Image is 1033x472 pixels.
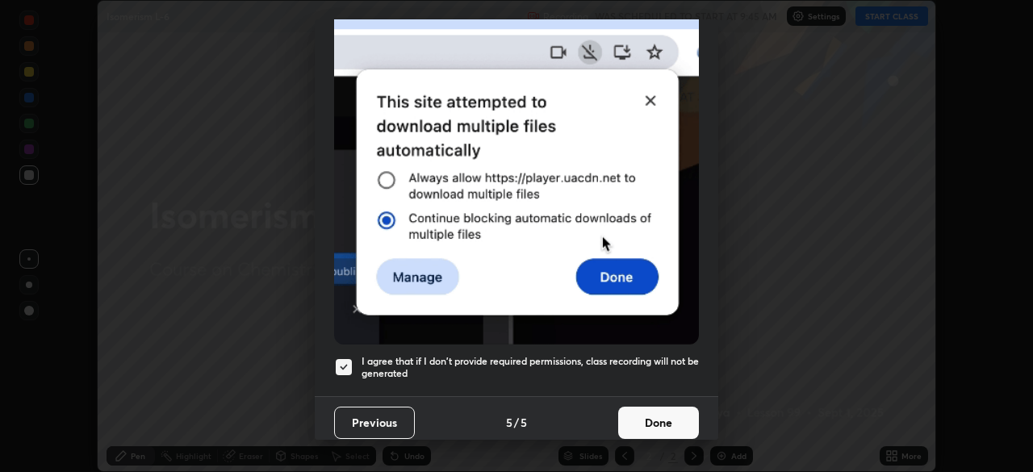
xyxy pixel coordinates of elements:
h4: / [514,414,519,431]
button: Previous [334,407,415,439]
h4: 5 [506,414,512,431]
h4: 5 [521,414,527,431]
button: Done [618,407,699,439]
h5: I agree that if I don't provide required permissions, class recording will not be generated [362,355,699,380]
